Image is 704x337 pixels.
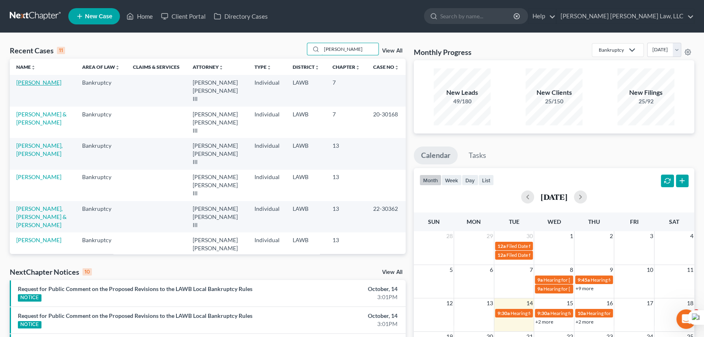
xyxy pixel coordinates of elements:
td: Individual [248,107,286,138]
a: [PERSON_NAME] [16,79,61,86]
span: 9:45a [578,277,590,283]
span: Filed Date for [PERSON_NAME] [506,252,574,258]
span: 16 [606,298,614,308]
td: 7 [326,75,367,106]
span: 9:30a [537,310,550,316]
a: [PERSON_NAME] [16,236,61,243]
a: Directory Cases [210,9,272,24]
div: October, 14 [276,285,398,293]
h2: [DATE] [541,193,567,201]
a: +9 more [576,285,593,291]
button: list [478,175,494,186]
td: Individual [248,170,286,201]
a: Districtunfold_more [293,64,319,70]
span: 12a [498,252,506,258]
a: Client Portal [157,9,210,24]
td: [PERSON_NAME] [PERSON_NAME] III [186,201,248,232]
a: +2 more [535,319,553,325]
td: 13 [326,138,367,169]
div: New Filings [617,88,674,97]
span: 10a [578,310,586,316]
div: 10 [83,268,92,276]
td: LAWB [286,201,326,232]
td: LAWB [286,138,326,169]
a: Home [122,9,157,24]
td: 13 [326,232,367,264]
td: 13 [326,201,367,232]
span: Sun [428,218,440,225]
span: 2 [609,231,614,241]
span: 1 [569,231,574,241]
div: 25/92 [617,97,674,105]
td: Individual [248,232,286,264]
span: Filed Date for [PERSON_NAME] [506,243,574,249]
td: Bankruptcy [76,138,126,169]
td: [PERSON_NAME] [PERSON_NAME] III [186,232,248,264]
a: Area of Lawunfold_more [82,64,120,70]
td: LAWB [286,107,326,138]
td: Bankruptcy [76,75,126,106]
td: Bankruptcy [76,170,126,201]
a: Request for Public Comment on the Proposed Revisions to the LAWB Local Bankruptcy Rules [18,312,252,319]
td: Bankruptcy [76,201,126,232]
span: 14 [526,298,534,308]
a: [PERSON_NAME] & [PERSON_NAME] [16,111,67,126]
span: 8 [569,265,574,275]
div: NOTICE [18,321,41,328]
span: 6 [489,265,494,275]
a: Help [528,9,556,24]
i: unfold_more [115,65,120,70]
a: [PERSON_NAME], [PERSON_NAME] & [PERSON_NAME] [16,205,67,228]
a: [PERSON_NAME], [PERSON_NAME] [16,142,63,157]
td: 20-30168 [367,107,406,138]
span: Hearing for [US_STATE] Safety Association of Timbermen - Self I [550,310,684,316]
span: 12 [445,298,454,308]
span: Fri [630,218,639,225]
a: Chapterunfold_more [332,64,360,70]
td: [PERSON_NAME] [PERSON_NAME] III [186,107,248,138]
a: Attorneyunfold_more [193,64,224,70]
span: Hearing for [PERSON_NAME] [543,286,607,292]
td: 13 [326,170,367,201]
a: Typeunfold_more [254,64,272,70]
td: LAWB [286,75,326,106]
i: unfold_more [355,65,360,70]
div: New Leads [434,88,491,97]
i: unfold_more [267,65,272,70]
a: Calendar [414,147,458,164]
span: 13 [486,298,494,308]
a: Nameunfold_more [16,64,36,70]
span: 15 [566,298,574,308]
div: NOTICE [18,294,41,302]
span: 4 [689,231,694,241]
i: unfold_more [219,65,224,70]
td: Individual [248,75,286,106]
span: Mon [467,218,481,225]
span: 11 [686,265,694,275]
a: +2 more [576,319,593,325]
td: Bankruptcy [76,232,126,264]
td: [PERSON_NAME] [PERSON_NAME] III [186,170,248,201]
span: Hearing for [PERSON_NAME] [591,277,654,283]
i: unfold_more [31,65,36,70]
a: [PERSON_NAME] [PERSON_NAME] Law, LLC [556,9,694,24]
button: day [462,175,478,186]
td: Individual [248,201,286,232]
span: 30 [526,231,534,241]
span: 7 [529,265,534,275]
span: Wed [547,218,561,225]
span: 9 [609,265,614,275]
input: Search by name... [322,43,378,55]
a: View All [382,48,402,54]
div: 3:01PM [276,320,398,328]
span: 9:30a [498,310,510,316]
td: LAWB [286,170,326,201]
span: New Case [85,13,112,20]
td: LAWB [286,232,326,264]
div: NextChapter Notices [10,267,92,277]
button: month [419,175,441,186]
span: 18 [686,298,694,308]
span: 3 [693,309,700,316]
a: Request for Public Comment on the Proposed Revisions to the LAWB Local Bankruptcy Rules [18,285,252,292]
td: [PERSON_NAME] [PERSON_NAME] III [186,75,248,106]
